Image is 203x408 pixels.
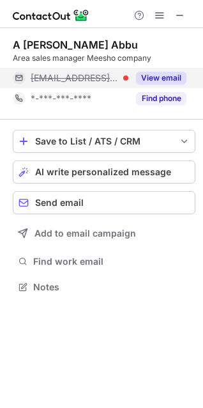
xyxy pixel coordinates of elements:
button: Send email [13,191,195,214]
button: save-profile-one-click [13,130,195,153]
div: A [PERSON_NAME] Abbu [13,38,138,51]
button: Find work email [13,253,195,271]
button: Add to email campaign [13,222,195,245]
span: Notes [33,281,190,293]
img: ContactOut v5.3.10 [13,8,89,23]
span: Send email [35,198,84,208]
span: [EMAIL_ADDRESS][DOMAIN_NAME] [31,72,119,84]
span: AI write personalized message [35,167,171,177]
span: Find work email [33,256,190,267]
button: AI write personalized message [13,161,195,184]
div: Save to List / ATS / CRM [35,136,173,146]
button: Notes [13,278,195,296]
button: Reveal Button [136,72,186,84]
span: Add to email campaign [34,228,136,239]
div: Area sales manager Meesho company [13,52,195,64]
button: Reveal Button [136,92,186,105]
